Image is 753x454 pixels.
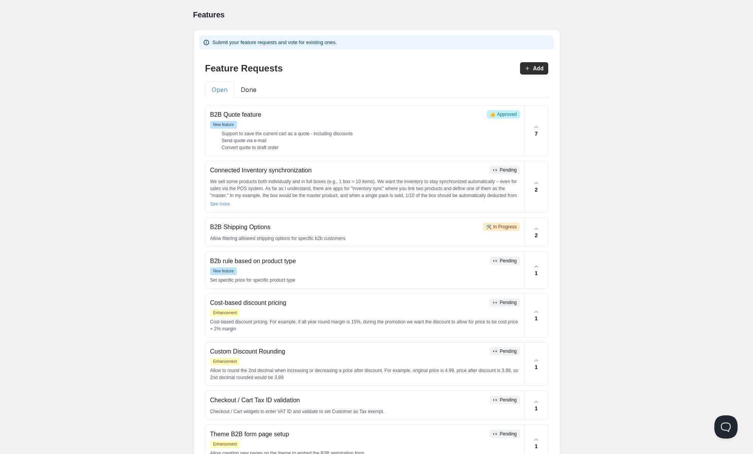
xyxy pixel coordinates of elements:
[210,396,487,405] p: Checkout / Cart Tax ID validation
[535,363,538,371] p: 1
[222,137,520,144] li: Send quote via e-mail
[205,82,234,98] button: Open
[210,110,484,119] p: B2B Quote feature
[493,258,517,264] span: 👀 Pending
[493,431,517,437] span: 👀 Pending
[493,300,517,305] span: 👀 Pending
[535,315,538,323] p: 1
[205,61,283,75] p: Feature Requests
[520,62,548,75] button: Add
[714,415,738,439] iframe: Help Scout Beacon - Open
[210,358,240,366] span: Enhancement
[490,112,517,117] span: 👍 Approved
[535,269,538,277] p: 1
[535,405,538,413] p: 1
[210,298,487,308] p: Cost-based discount pricing
[210,430,487,439] p: Theme B2B form page setup
[210,178,520,206] p: We sell some products both individually and in full boxes (e.g., 1 box = 10 items). We want the i...
[535,231,538,240] p: 2
[210,201,230,207] p: See more
[535,442,538,451] p: 1
[210,235,520,242] p: Allow filtering alllowed shipping options for specific b2b customers
[210,277,520,284] p: Set specific price for specific product type
[493,349,517,354] span: 👀 Pending
[210,267,237,275] span: New feature
[210,121,237,129] span: New feature
[210,318,520,332] p: Cost-based discount pricing. For example, if all year round margin is 15%, during the promotion w...
[193,10,225,19] span: Features
[535,130,538,138] p: 7
[234,82,263,98] button: Done
[493,397,517,403] span: 👀 Pending
[222,144,520,151] li: Convert quote to draft order
[210,257,487,266] p: B2b rule based on product type
[210,347,487,356] p: Custom Discount Rounding
[212,39,337,45] span: Submit your feature requests and vote for existing ones.
[210,440,240,448] span: Enhancement
[535,186,538,194] p: 2
[210,408,520,415] p: Checkout / Cart widgets to enter VAT ID and validate to set Customer as Tax exempt.
[210,223,480,232] p: B2B Shipping Options
[486,224,517,230] span: 🛠️ In Progress
[222,130,520,137] li: Support to save the current cart as a quote - including discounts
[493,167,517,173] span: 👀 Pending
[210,367,520,381] p: Allow to round the 2nd decimal when increasing or decreasing a price after discount. For example,...
[210,166,487,175] p: Connected Inventory synchronization
[210,309,240,317] span: Enhancement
